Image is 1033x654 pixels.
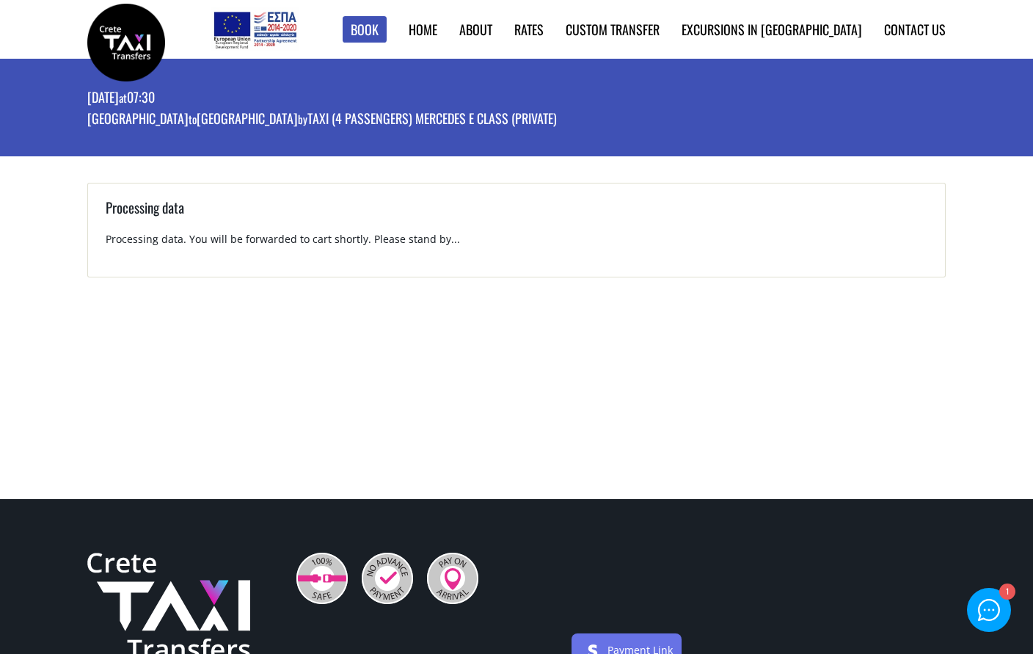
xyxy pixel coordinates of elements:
p: [DATE] 07:30 [87,88,557,109]
div: 1 [999,585,1014,600]
small: to [189,111,197,127]
p: [GEOGRAPHIC_DATA] [GEOGRAPHIC_DATA] Taxi (4 passengers) Mercedes E Class (private) [87,109,557,131]
a: Excursions in [GEOGRAPHIC_DATA] [682,20,862,39]
img: 100% Safe [296,553,348,604]
img: Pay On Arrival [427,553,478,604]
a: Contact us [884,20,946,39]
h3: Processing data [106,197,927,232]
img: No Advance Payment [362,553,413,604]
a: Crete Taxi Transfers | Booking page | Crete Taxi Transfers [87,33,165,48]
a: Rates [514,20,544,39]
a: Book [343,16,387,43]
a: Custom Transfer [566,20,660,39]
img: e-bannersEUERDF180X90.jpg [211,7,299,51]
a: Home [409,20,437,39]
a: About [459,20,492,39]
small: by [298,111,307,127]
small: at [119,90,127,106]
p: Processing data. You will be forwarded to cart shortly. Please stand by... [106,232,927,259]
img: Crete Taxi Transfers | Booking page | Crete Taxi Transfers [87,4,165,81]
